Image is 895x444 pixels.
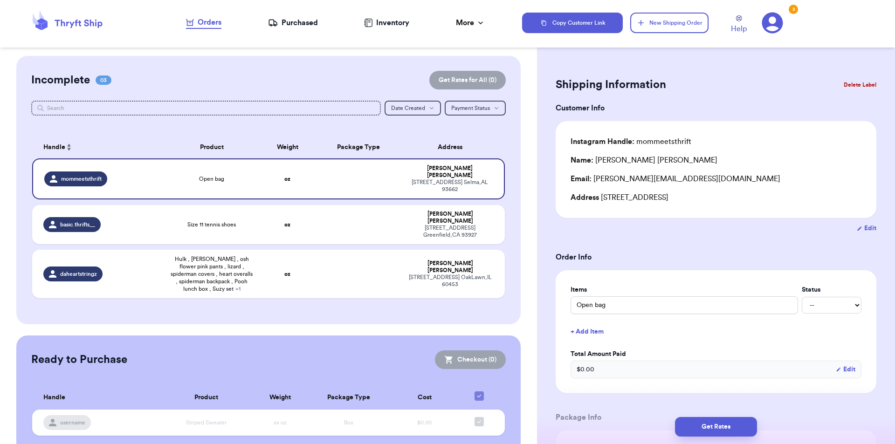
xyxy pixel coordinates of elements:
[186,17,221,28] div: Orders
[840,75,880,95] button: Delete Label
[522,13,623,33] button: Copy Customer Link
[199,175,224,183] span: Open bag
[571,138,634,145] span: Instagram Handle:
[43,143,65,152] span: Handle
[456,17,485,28] div: More
[316,136,401,158] th: Package Type
[406,274,494,288] div: [STREET_ADDRESS] OakLawn , IL 60453
[571,157,593,164] span: Name:
[259,136,316,158] th: Weight
[556,102,876,114] h3: Customer Info
[61,175,102,183] span: mommeetsthrift
[577,365,594,374] span: $ 0.00
[170,255,254,293] span: Hulk , [PERSON_NAME] , osh flower pink pants , lizard , spiderman covers , heart overalls , spide...
[385,101,441,116] button: Date Created
[284,176,290,182] strong: oz
[186,420,227,425] span: Striped Sweater
[857,224,876,233] button: Edit
[406,211,494,225] div: [PERSON_NAME] [PERSON_NAME]
[364,17,409,28] a: Inventory
[235,286,241,292] span: + 1
[284,271,290,277] strong: oz
[802,285,861,294] label: Status
[731,15,747,34] a: Help
[571,194,599,201] span: Address
[390,386,459,410] th: Cost
[60,419,85,426] span: username
[401,136,505,158] th: Address
[186,17,221,29] a: Orders
[762,12,783,34] a: 3
[571,155,717,166] div: [PERSON_NAME] [PERSON_NAME]
[391,105,425,111] span: Date Created
[675,417,757,437] button: Get Rates
[429,71,506,89] button: Get Rates for All (0)
[451,105,490,111] span: Payment Status
[435,350,506,369] button: Checkout (0)
[252,386,307,410] th: Weight
[60,270,97,278] span: daheartstringz
[571,175,592,183] span: Email:
[731,23,747,34] span: Help
[160,386,252,410] th: Product
[31,352,127,367] h2: Ready to Purchase
[96,75,111,85] span: 03
[556,77,666,92] h2: Shipping Information
[789,5,798,14] div: 3
[187,221,236,228] span: Size 11 tennis shoes
[571,349,861,359] label: Total Amount Paid
[284,222,290,227] strong: oz
[268,17,318,28] a: Purchased
[406,165,493,179] div: [PERSON_NAME] [PERSON_NAME]
[43,393,65,403] span: Handle
[65,142,73,153] button: Sort ascending
[571,173,861,184] div: [PERSON_NAME][EMAIL_ADDRESS][DOMAIN_NAME]
[406,225,494,239] div: [STREET_ADDRESS] Greenfield , CA 93927
[567,321,865,342] button: + Add Item
[274,420,287,425] span: xx oz
[406,179,493,193] div: [STREET_ADDRESS] Selma , AL 93662
[406,260,494,274] div: [PERSON_NAME] [PERSON_NAME]
[60,221,95,228] span: basic.thrifts__
[556,252,876,263] h3: Order Info
[31,73,90,88] h2: Incomplete
[836,365,855,374] button: Edit
[31,101,381,116] input: Search
[417,420,432,425] span: $0.00
[630,13,709,33] button: New Shipping Order
[571,192,861,203] div: [STREET_ADDRESS]
[571,285,798,294] label: Items
[165,136,259,158] th: Product
[571,136,691,147] div: mommeetsthrift
[308,386,390,410] th: Package Type
[344,420,353,425] span: Box
[445,101,506,116] button: Payment Status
